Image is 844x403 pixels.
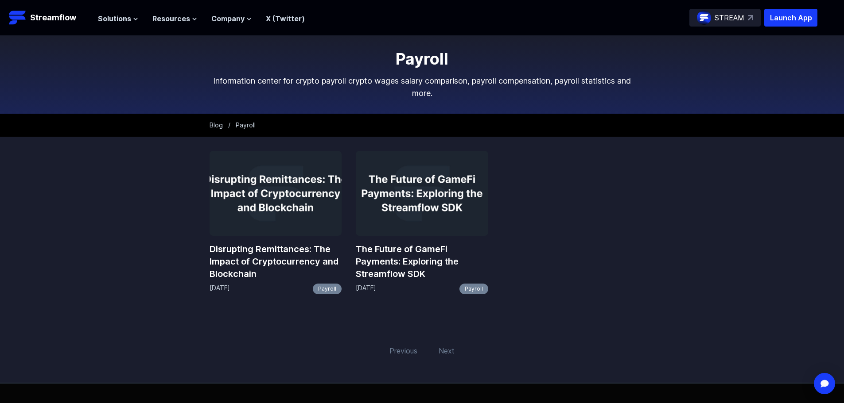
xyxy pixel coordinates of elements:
[313,284,342,294] a: Payroll
[715,12,744,23] p: STREAM
[356,151,488,236] img: The Future of GameFi Payments: Exploring the Streamflow SDK
[9,9,27,27] img: Streamflow Logo
[697,11,711,25] img: streamflow-logo-circle.png
[459,284,488,294] a: Payroll
[266,14,305,23] a: X (Twitter)
[748,15,753,20] img: top-right-arrow.svg
[236,121,256,129] span: Payroll
[210,151,342,236] img: Disrupting Remittances: The Impact of Cryptocurrency and Blockchain
[152,13,197,24] button: Resources
[211,13,252,24] button: Company
[30,12,76,24] p: Streamflow
[211,13,245,24] span: Company
[210,284,230,294] p: [DATE]
[814,373,835,394] div: Open Intercom Messenger
[98,13,138,24] button: Solutions
[210,75,635,100] p: Information center for crypto payroll crypto wages salary comparison, payroll compensation, payro...
[210,50,635,68] h1: Payroll
[98,13,131,24] span: Solutions
[356,284,376,294] p: [DATE]
[152,13,190,24] span: Resources
[764,9,817,27] button: Launch App
[433,340,460,361] span: Next
[228,121,230,129] span: /
[356,243,488,280] a: The Future of GameFi Payments: Exploring the Streamflow SDK
[9,9,89,27] a: Streamflow
[210,121,223,129] a: Blog
[689,9,761,27] a: STREAM
[384,340,423,361] span: Previous
[210,243,342,280] a: Disrupting Remittances: The Impact of Cryptocurrency and Blockchain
